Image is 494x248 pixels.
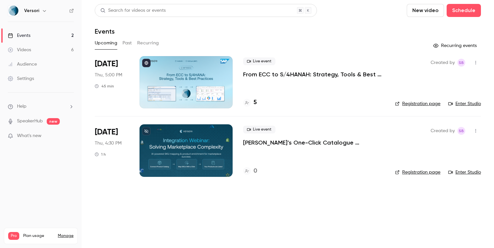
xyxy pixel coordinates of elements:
[95,59,118,69] span: [DATE]
[243,98,257,107] a: 5
[95,72,122,78] span: Thu, 5:00 PM
[95,38,117,48] button: Upcoming
[95,127,118,137] span: [DATE]
[457,59,465,67] span: Sophie Burgess
[430,40,481,51] button: Recurring events
[8,232,19,240] span: Pro
[100,7,166,14] div: Search for videos or events
[58,233,74,239] a: Manage
[457,127,465,135] span: Sophie Burgess
[8,47,31,53] div: Videos
[243,139,385,147] a: [PERSON_NAME]’s One-Click Catalogue Integration: Solving Marketplace Data Challenges at Scale
[17,118,43,125] a: SpeakerHub
[95,84,114,89] div: 45 min
[431,127,455,135] span: Created by
[8,75,34,82] div: Settings
[123,38,132,48] button: Past
[243,70,385,78] a: From ECC to S/4HANAH: Strategy, Tools & Best Practices
[95,27,115,35] h1: Events
[243,57,275,65] span: Live event
[447,4,481,17] button: Schedule
[243,126,275,133] span: Live event
[459,127,464,135] span: SB
[8,61,37,68] div: Audience
[47,118,60,125] span: new
[459,59,464,67] span: SB
[95,124,129,177] div: Sep 11 Thu, 4:30 PM (Europe/London)
[395,101,440,107] a: Registration page
[395,169,440,176] a: Registration page
[431,59,455,67] span: Created by
[448,101,481,107] a: Enter Studio
[17,103,26,110] span: Help
[448,169,481,176] a: Enter Studio
[95,56,129,108] div: Aug 14 Thu, 5:00 PM (Europe/London)
[137,38,159,48] button: Recurring
[254,98,257,107] h4: 5
[23,233,54,239] span: Plan usage
[95,152,106,157] div: 1 h
[407,4,444,17] button: New video
[243,167,257,176] a: 0
[8,6,19,16] img: Versori
[17,132,41,139] span: What's new
[24,8,39,14] h6: Versori
[254,167,257,176] h4: 0
[8,32,30,39] div: Events
[95,140,122,147] span: Thu, 4:30 PM
[8,103,74,110] li: help-dropdown-opener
